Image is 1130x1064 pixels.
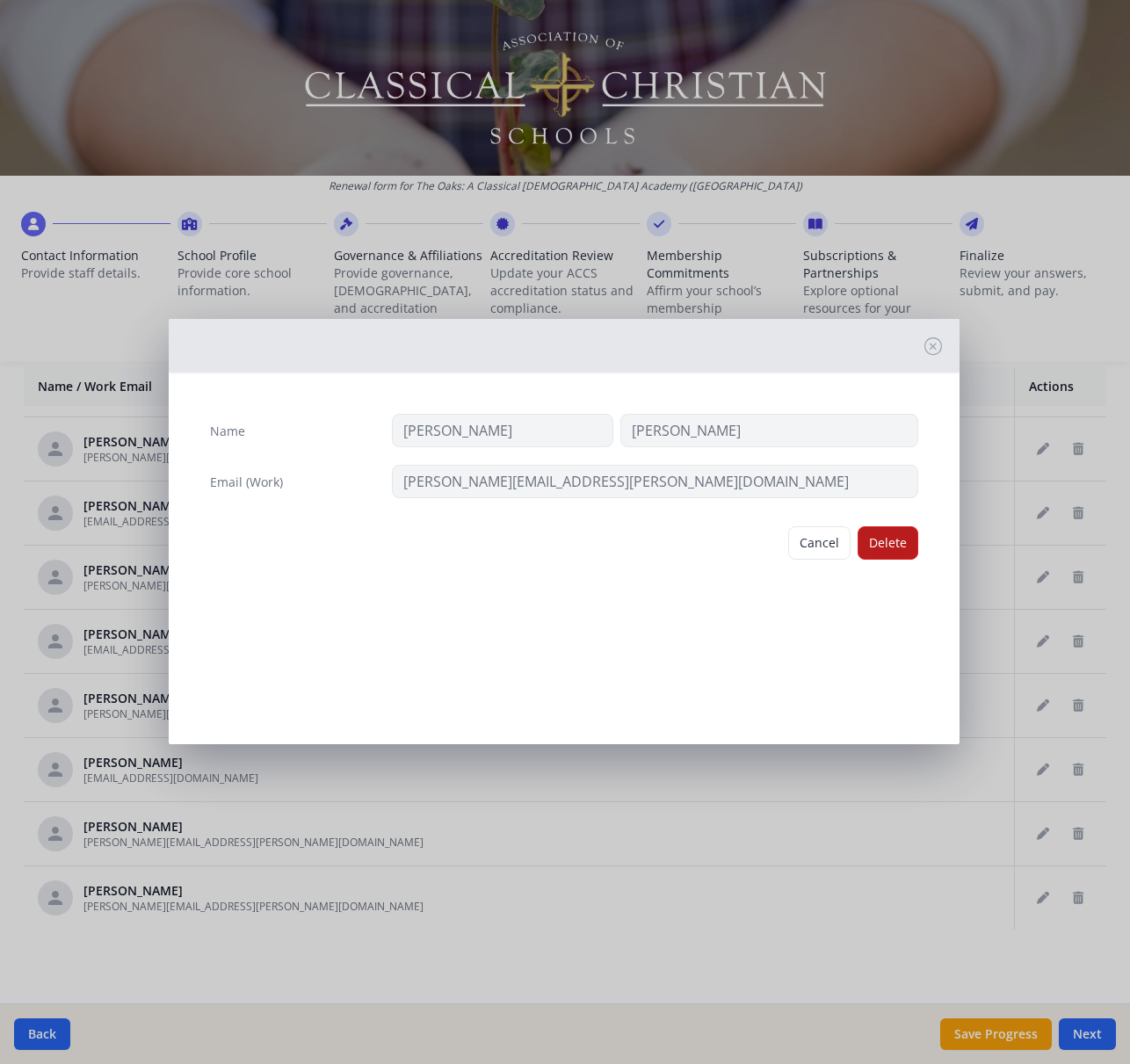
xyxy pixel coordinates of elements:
[858,526,918,560] button: Delete
[210,423,245,440] label: Name
[620,414,918,447] input: Last Name
[392,414,613,447] input: First Name
[210,474,283,491] label: Email (Work)
[392,465,919,498] input: contact@site.com
[788,526,851,560] button: Cancel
